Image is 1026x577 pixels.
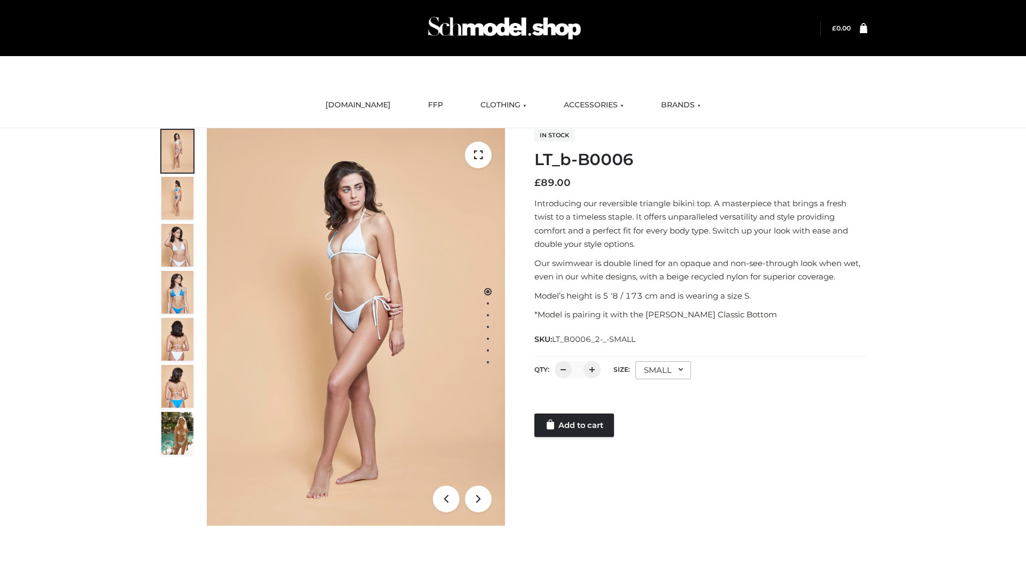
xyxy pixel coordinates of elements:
[534,365,549,373] label: QTY:
[534,129,574,142] span: In stock
[534,414,614,437] a: Add to cart
[613,365,630,373] label: Size:
[534,197,867,251] p: Introducing our reversible triangle bikini top. A masterpiece that brings a fresh twist to a time...
[207,128,505,526] img: ArielClassicBikiniTop_CloudNine_AzureSky_OW114ECO_1
[534,177,571,189] bdi: 89.00
[161,365,193,408] img: ArielClassicBikiniTop_CloudNine_AzureSky_OW114ECO_8-scaled.jpg
[472,93,534,117] a: CLOTHING
[317,93,399,117] a: [DOMAIN_NAME]
[534,150,867,169] h1: LT_b-B0006
[161,271,193,314] img: ArielClassicBikiniTop_CloudNine_AzureSky_OW114ECO_4-scaled.jpg
[534,256,867,284] p: Our swimwear is double lined for an opaque and non-see-through look when wet, even in our white d...
[653,93,709,117] a: BRANDS
[832,24,851,32] a: £0.00
[635,361,691,379] div: SMALL
[161,224,193,267] img: ArielClassicBikiniTop_CloudNine_AzureSky_OW114ECO_3-scaled.jpg
[534,308,867,322] p: *Model is pairing it with the [PERSON_NAME] Classic Bottom
[552,334,635,344] span: LT_B0006_2-_-SMALL
[161,318,193,361] img: ArielClassicBikiniTop_CloudNine_AzureSky_OW114ECO_7-scaled.jpg
[161,412,193,455] img: Arieltop_CloudNine_AzureSky2.jpg
[832,24,851,32] bdi: 0.00
[161,177,193,220] img: ArielClassicBikiniTop_CloudNine_AzureSky_OW114ECO_2-scaled.jpg
[161,130,193,173] img: ArielClassicBikiniTop_CloudNine_AzureSky_OW114ECO_1-scaled.jpg
[420,93,451,117] a: FFP
[534,289,867,303] p: Model’s height is 5 ‘8 / 173 cm and is wearing a size S.
[534,333,636,346] span: SKU:
[556,93,632,117] a: ACCESSORIES
[832,24,836,32] span: £
[534,177,541,189] span: £
[424,7,585,49] img: Schmodel Admin 964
